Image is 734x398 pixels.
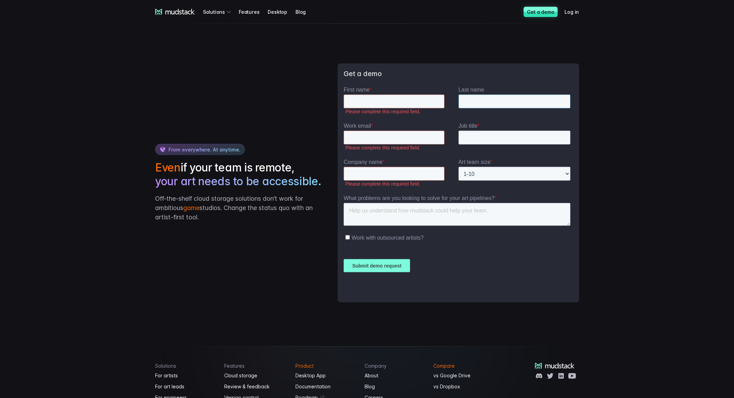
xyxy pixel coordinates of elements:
[224,371,288,380] a: Cloud storage
[433,371,494,380] a: vs Google Drive
[155,161,324,188] h2: if your team is remote,
[535,363,574,369] a: mudstack logo
[433,383,494,391] a: vs Dropbox
[268,6,295,18] a: Desktop
[155,194,324,222] p: Off-the-shelf cloud storage solutions don’t work for ambitious studios. Change the status quo wit...
[224,383,288,391] a: Review & feedback
[203,6,233,18] div: Solutions
[433,363,455,369] xt-mark: Compare
[169,147,240,153] span: From everywhere. At any .
[155,383,216,391] a: For art leads
[155,371,216,380] a: For artists
[183,204,199,211] xt-mark: game
[155,175,321,188] span: your art needs to be accessible.
[155,9,195,15] a: mudstack logo
[344,70,573,78] h3: Get a demo
[365,383,425,391] a: Blog
[523,7,558,17] a: Get a demo
[564,6,587,18] a: Log in
[155,363,216,369] h4: Solutions
[295,371,356,380] a: Desktop App
[155,161,181,174] xt-mark: Even
[365,371,425,380] a: About
[295,383,356,391] a: Documentation
[344,86,573,296] iframe: Form 1
[295,6,314,18] a: Blog
[228,147,239,153] xt-mark: time
[365,363,425,369] h4: Company
[295,363,314,369] xt-mark: Product
[239,6,268,18] a: Features
[224,363,288,369] h4: Features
